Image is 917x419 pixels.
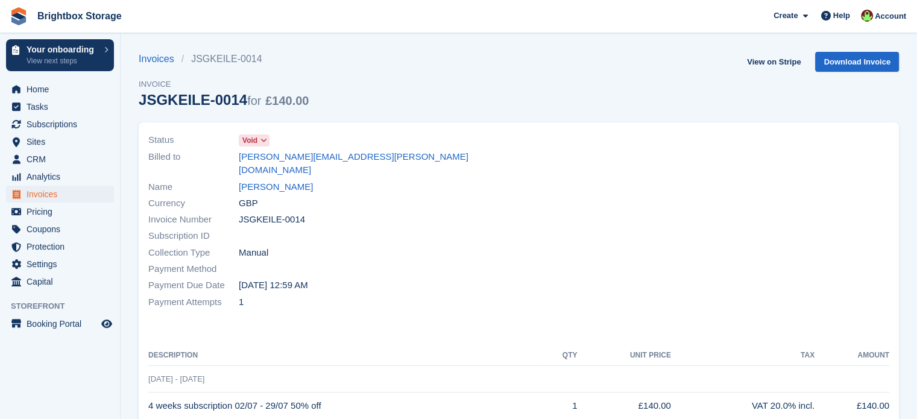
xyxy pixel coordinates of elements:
a: Brightbox Storage [33,6,127,26]
a: menu [6,186,114,203]
span: Settings [27,256,99,273]
span: Tasks [27,98,99,115]
div: VAT 20.0% incl. [671,399,815,413]
span: Payment Due Date [148,279,239,292]
span: Pricing [27,203,99,220]
th: QTY [543,346,577,365]
th: Tax [671,346,815,365]
span: Coupons [27,221,99,238]
span: Help [833,10,850,22]
p: Your onboarding [27,45,98,54]
span: Currency [148,197,239,210]
div: JSGKEILE-0014 [139,92,309,108]
span: Collection Type [148,246,239,260]
span: £140.00 [265,94,309,107]
span: Status [148,133,239,147]
a: [PERSON_NAME] [239,180,313,194]
nav: breadcrumbs [139,52,309,66]
span: Capital [27,273,99,290]
span: Booking Portal [27,315,99,332]
a: menu [6,315,114,332]
img: Marlena [861,10,873,22]
a: menu [6,238,114,255]
a: Download Invoice [815,52,899,72]
span: [DATE] - [DATE] [148,374,204,383]
span: Storefront [11,300,120,312]
th: Unit Price [577,346,670,365]
a: menu [6,203,114,220]
a: Preview store [99,317,114,331]
span: for [247,94,261,107]
span: Subscription ID [148,229,239,243]
a: menu [6,256,114,273]
span: Payment Attempts [148,295,239,309]
span: Void [242,135,257,146]
span: Sites [27,133,99,150]
a: menu [6,273,114,290]
a: View on Stripe [742,52,805,72]
span: Protection [27,238,99,255]
a: Invoices [139,52,181,66]
span: Payment Method [148,262,239,276]
th: Description [148,346,543,365]
time: 2025-08-11 23:59:59 UTC [239,279,308,292]
a: menu [6,168,114,185]
a: Void [239,133,269,147]
th: Amount [815,346,889,365]
span: Subscriptions [27,116,99,133]
span: CRM [27,151,99,168]
img: stora-icon-8386f47178a22dfd0bd8f6a31ec36ba5ce8667c1dd55bd0f319d3a0aa187defe.svg [10,7,28,25]
span: Invoice [139,78,309,90]
span: Manual [239,246,268,260]
span: GBP [239,197,258,210]
span: Billed to [148,150,239,177]
a: menu [6,133,114,150]
span: Create [774,10,798,22]
a: Your onboarding View next steps [6,39,114,71]
span: Invoice Number [148,213,239,227]
span: Account [875,10,906,22]
p: View next steps [27,55,98,66]
a: menu [6,81,114,98]
a: menu [6,221,114,238]
a: menu [6,151,114,168]
a: [PERSON_NAME][EMAIL_ADDRESS][PERSON_NAME][DOMAIN_NAME] [239,150,512,177]
span: Name [148,180,239,194]
a: menu [6,116,114,133]
span: JSGKEILE-0014 [239,213,305,227]
span: Analytics [27,168,99,185]
span: Home [27,81,99,98]
span: Invoices [27,186,99,203]
a: menu [6,98,114,115]
span: 1 [239,295,244,309]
